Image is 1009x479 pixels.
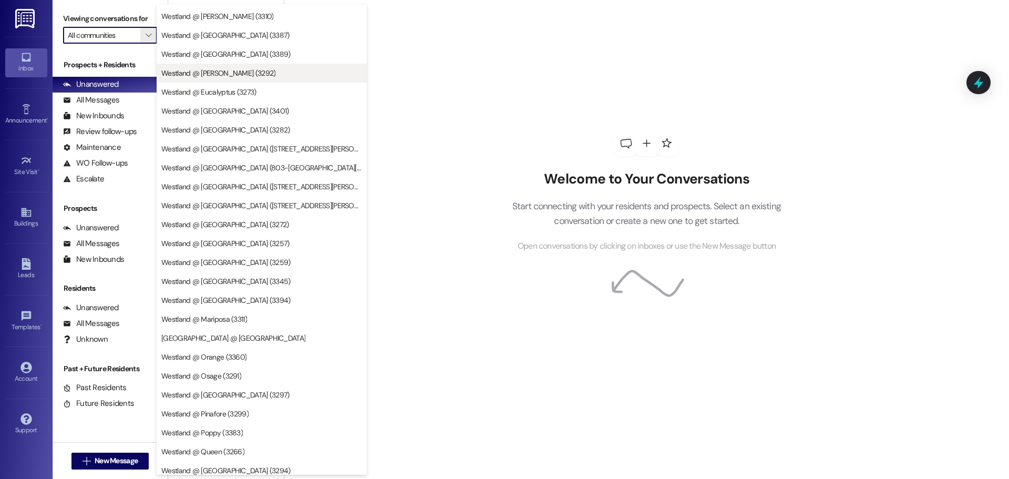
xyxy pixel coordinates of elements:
[63,222,119,233] div: Unanswered
[161,427,243,438] span: Westland @ Poppy (3383)
[38,167,39,174] span: •
[161,144,362,154] span: Westland @ [GEOGRAPHIC_DATA] ([STREET_ADDRESS][PERSON_NAME]) (3377)
[496,199,797,229] p: Start connecting with your residents and prospects. Select an existing conversation or create a n...
[161,219,289,230] span: Westland @ [GEOGRAPHIC_DATA] (3272)
[68,27,140,44] input: All communities
[53,203,168,214] div: Prospects
[63,11,157,27] label: Viewing conversations for
[161,11,273,22] span: Westland @ [PERSON_NAME] (3310)
[146,31,151,39] i: 
[63,254,124,265] div: New Inbounds
[5,307,47,335] a: Templates •
[161,125,290,135] span: Westland @ [GEOGRAPHIC_DATA] (3282)
[63,126,137,137] div: Review follow-ups
[161,409,249,419] span: Westland @ Pinafore (3299)
[63,318,119,329] div: All Messages
[63,382,127,393] div: Past Residents
[63,238,119,249] div: All Messages
[5,359,47,387] a: Account
[15,9,37,28] img: ResiDesk Logo
[161,87,256,97] span: Westland @ Eucalyptus (3273)
[5,410,47,439] a: Support
[63,398,134,409] div: Future Residents
[53,59,168,70] div: Prospects + Residents
[161,30,290,40] span: Westland @ [GEOGRAPHIC_DATA] (3387)
[161,200,362,211] span: Westland @ [GEOGRAPHIC_DATA] ([STREET_ADDRESS][PERSON_NAME] (3274)
[63,95,119,106] div: All Messages
[5,255,47,283] a: Leads
[63,142,121,153] div: Maintenance
[161,181,362,192] span: Westland @ [GEOGRAPHIC_DATA] ([STREET_ADDRESS][PERSON_NAME]) (3306)
[161,465,291,476] span: Westland @ [GEOGRAPHIC_DATA] (3294)
[161,390,290,400] span: Westland @ [GEOGRAPHIC_DATA] (3297)
[161,371,241,381] span: Westland @ Osage (3291)
[71,453,149,470] button: New Message
[40,322,42,329] span: •
[63,158,128,169] div: WO Follow-ups
[496,171,797,188] h2: Welcome to Your Conversations
[161,238,290,249] span: Westland @ [GEOGRAPHIC_DATA] (3257)
[63,110,124,121] div: New Inbounds
[161,333,305,343] span: [GEOGRAPHIC_DATA] @ [GEOGRAPHIC_DATA]
[161,314,247,324] span: Westland @ Mariposa (3311)
[161,295,291,305] span: Westland @ [GEOGRAPHIC_DATA] (3394)
[161,162,362,173] span: Westland @ [GEOGRAPHIC_DATA] (803-[GEOGRAPHIC_DATA][PERSON_NAME]) (3298)
[161,352,246,362] span: Westland @ Orange (3360)
[161,49,291,59] span: Westland @ [GEOGRAPHIC_DATA] (3389)
[161,276,291,287] span: Westland @ [GEOGRAPHIC_DATA] (3345)
[161,257,291,268] span: Westland @ [GEOGRAPHIC_DATA] (3259)
[161,106,289,116] span: Westland @ [GEOGRAPHIC_DATA] (3401)
[53,363,168,374] div: Past + Future Residents
[63,334,108,345] div: Unknown
[53,283,168,294] div: Residents
[63,79,119,90] div: Unanswered
[518,240,776,253] span: Open conversations by clicking on inboxes or use the New Message button
[47,115,48,123] span: •
[161,68,275,78] span: Westland @ [PERSON_NAME] (3292)
[63,174,104,185] div: Escalate
[5,48,47,77] a: Inbox
[161,446,244,457] span: Westland @ Queen (3266)
[5,152,47,180] a: Site Visit •
[5,203,47,232] a: Buildings
[63,302,119,313] div: Unanswered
